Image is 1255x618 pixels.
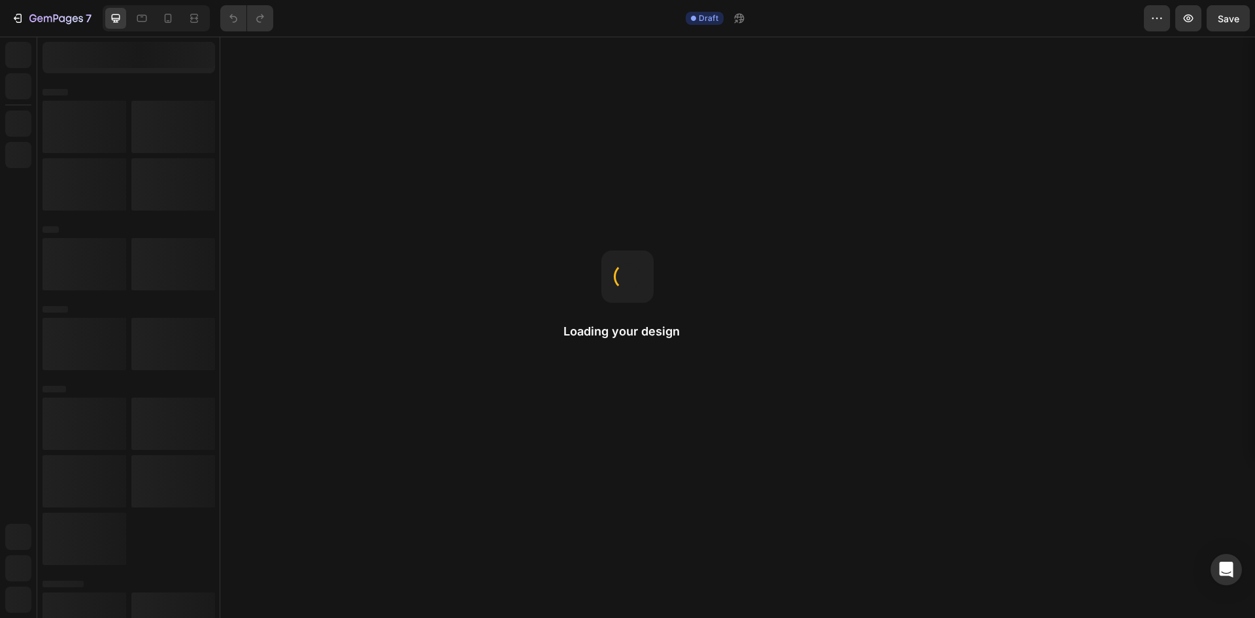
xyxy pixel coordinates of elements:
button: 7 [5,5,97,31]
button: Save [1207,5,1250,31]
div: Undo/Redo [220,5,273,31]
span: Save [1218,13,1239,24]
p: 7 [86,10,92,26]
h2: Loading your design [563,324,692,339]
span: Draft [699,12,718,24]
div: Open Intercom Messenger [1211,554,1242,585]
